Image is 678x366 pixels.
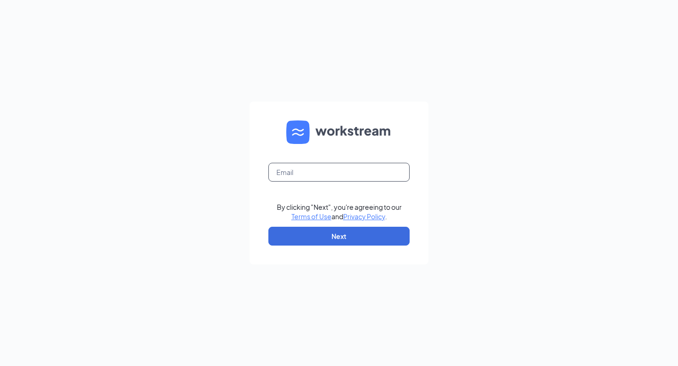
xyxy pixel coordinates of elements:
button: Next [268,227,410,246]
input: Email [268,163,410,182]
a: Terms of Use [291,212,331,221]
a: Privacy Policy [343,212,385,221]
div: By clicking "Next", you're agreeing to our and . [277,202,402,221]
img: WS logo and Workstream text [286,120,392,144]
